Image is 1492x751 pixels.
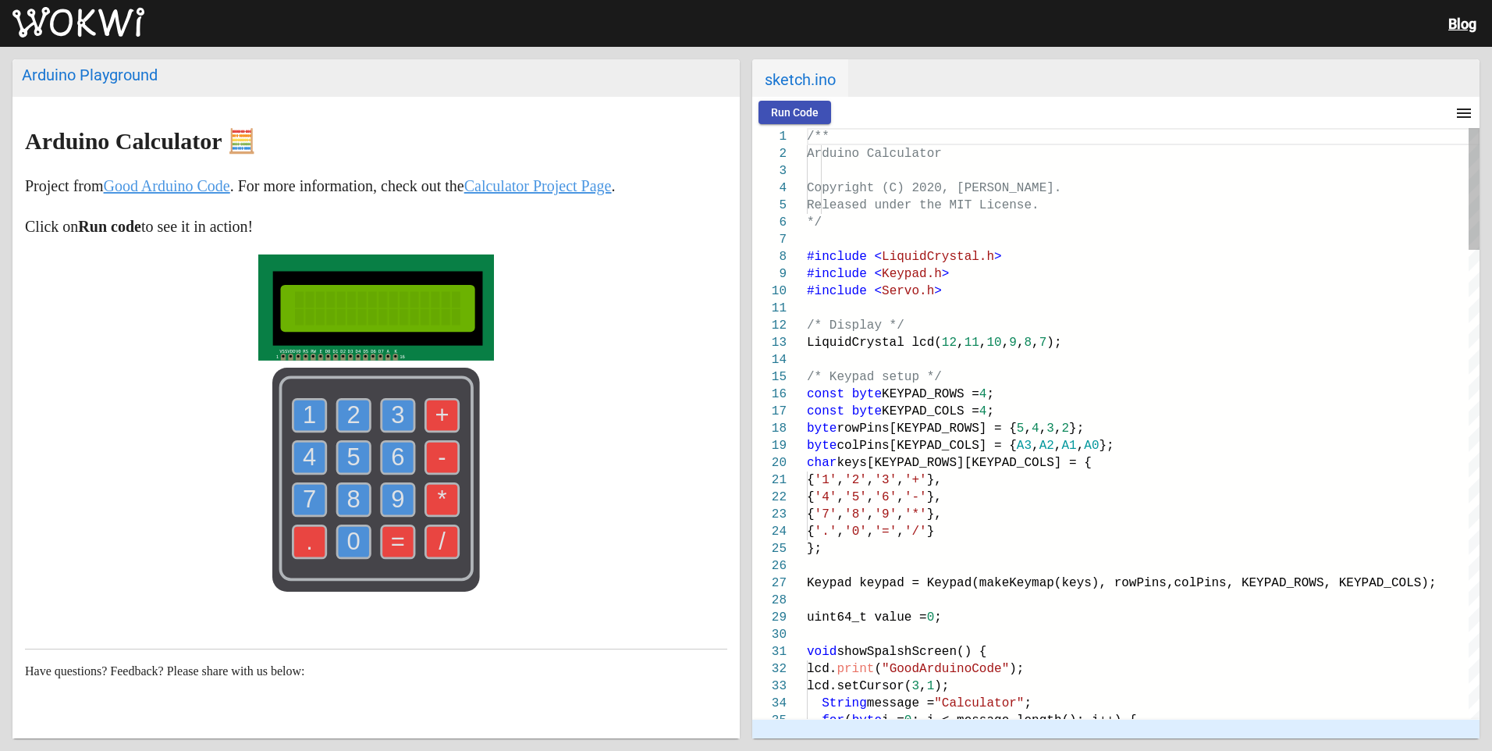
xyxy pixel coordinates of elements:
span: , [1077,439,1085,453]
span: '5' [844,490,867,504]
div: 1 [752,128,787,145]
div: 17 [752,403,787,420]
span: '9' [874,507,897,521]
span: 11 [964,336,979,350]
span: 3 [1046,422,1054,436]
span: LiquidCrystal.h [882,250,994,264]
span: '2' [844,473,867,487]
span: , [837,525,844,539]
span: 1 [927,679,935,693]
span: A2 [1039,439,1054,453]
div: 10 [752,283,787,300]
span: rowPins[KEYPAD_ROWS] = { [837,422,1016,436]
div: 32 [752,660,787,678]
span: 0 [904,714,912,728]
span: byte [852,404,882,418]
div: 14 [752,351,787,368]
div: 31 [752,643,787,660]
span: void [807,645,837,659]
span: }, [927,507,942,521]
span: ( [874,662,882,676]
span: '.' [815,525,837,539]
span: 4 [1032,422,1039,436]
span: ( [844,714,852,728]
span: message = [867,696,934,710]
span: { [807,473,815,487]
span: Servo.h [882,284,934,298]
div: 11 [752,300,787,317]
span: , [919,679,927,693]
span: '6' [874,490,897,504]
span: } [927,525,935,539]
div: 23 [752,506,787,523]
div: 18 [752,420,787,437]
div: 22 [752,489,787,506]
div: 25 [752,540,787,557]
div: 3 [752,162,787,180]
span: < [874,250,882,264]
span: , [1024,422,1032,436]
span: '8' [844,507,867,521]
div: 4 [752,180,787,197]
span: 5 [1017,422,1025,436]
span: ; [934,610,942,625]
span: A0 [1084,439,1099,453]
div: 35 [752,712,787,729]
span: ; [986,387,994,401]
span: #include [807,250,867,264]
span: , [1032,336,1039,350]
span: 10 [986,336,1001,350]
span: '7' [815,507,837,521]
span: { [807,490,815,504]
span: '4' [815,490,837,504]
span: }; [1069,422,1084,436]
span: '/' [904,525,927,539]
div: 24 [752,523,787,540]
div: 28 [752,592,787,609]
span: }; [807,542,822,556]
div: 27 [752,575,787,592]
span: Run Code [771,106,819,119]
span: #include [807,284,867,298]
a: Blog [1448,16,1476,32]
span: > [994,250,1002,264]
div: 9 [752,265,787,283]
span: colPins[KEYPAD_COLS] = { [837,439,1016,453]
span: 4 [979,404,987,418]
div: 2 [752,145,787,162]
span: }, [927,473,942,487]
div: 29 [752,609,787,626]
span: ); [1009,662,1024,676]
span: 8 [1024,336,1032,350]
span: , [867,525,875,539]
span: ); [1046,336,1061,350]
span: }; [1099,439,1114,453]
span: ; [1024,696,1032,710]
span: , [837,473,844,487]
span: "GoodArduinoCode" [882,662,1009,676]
span: ); [934,679,949,693]
span: Arduino Calculator [807,147,942,161]
span: 0 [927,610,935,625]
img: Wokwi [12,7,144,38]
span: '+' [904,473,927,487]
span: 9 [1009,336,1017,350]
span: , [957,336,964,350]
div: 8 [752,248,787,265]
span: lcd.setCursor( [807,679,911,693]
span: /* Keypad setup */ [807,370,942,384]
span: print [837,662,874,676]
span: "Calculator" [934,696,1024,710]
div: 16 [752,386,787,403]
span: '1' [815,473,837,487]
span: 2 [1062,422,1070,436]
span: , [837,490,844,504]
span: , [897,490,904,504]
span: { [807,525,815,539]
span: , [979,336,987,350]
span: , [1054,422,1062,436]
span: Released under the MIT License. [807,198,1039,212]
div: 21 [752,472,787,489]
span: < [874,284,882,298]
